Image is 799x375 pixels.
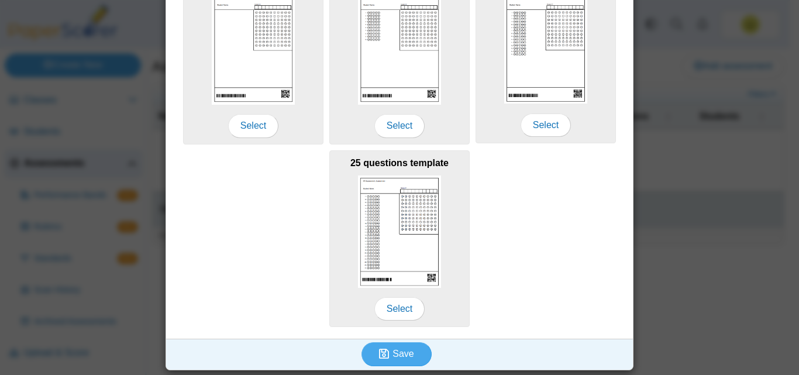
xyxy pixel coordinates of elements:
[350,158,449,168] b: 25 questions template
[374,114,425,137] span: Select
[521,113,571,137] span: Select
[361,342,432,366] button: Save
[374,297,425,321] span: Select
[358,176,441,288] img: scan_sheet_25_questions.png
[228,114,278,137] span: Select
[392,349,414,359] span: Save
